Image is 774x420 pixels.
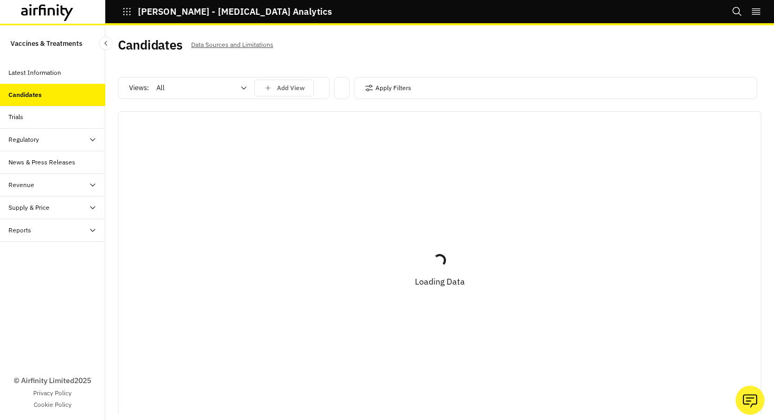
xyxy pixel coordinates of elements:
div: Revenue [8,180,34,190]
button: Close Sidebar [99,36,113,50]
div: Candidates [8,90,42,100]
div: Views: [129,80,314,96]
p: Vaccines & Treatments [11,34,82,53]
div: Regulatory [8,135,39,144]
button: [PERSON_NAME] - [MEDICAL_DATA] Analytics [122,3,332,21]
div: Latest Information [8,68,61,77]
button: save changes [254,80,314,96]
div: Reports [8,226,31,235]
button: Search [732,3,742,21]
h2: Candidates [118,37,183,53]
div: News & Press Releases [8,158,75,167]
p: Data Sources and Limitations [191,39,273,51]
p: [PERSON_NAME] - [MEDICAL_DATA] Analytics [138,7,332,16]
a: Privacy Policy [33,388,72,398]
p: © Airfinity Limited 2025 [14,375,91,386]
div: Supply & Price [8,203,49,212]
a: Cookie Policy [34,400,72,409]
button: Ask our analysts [736,386,765,415]
p: Add View [277,84,305,92]
button: Apply Filters [365,80,411,96]
p: Loading Data [415,275,465,288]
div: Trials [8,112,23,122]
